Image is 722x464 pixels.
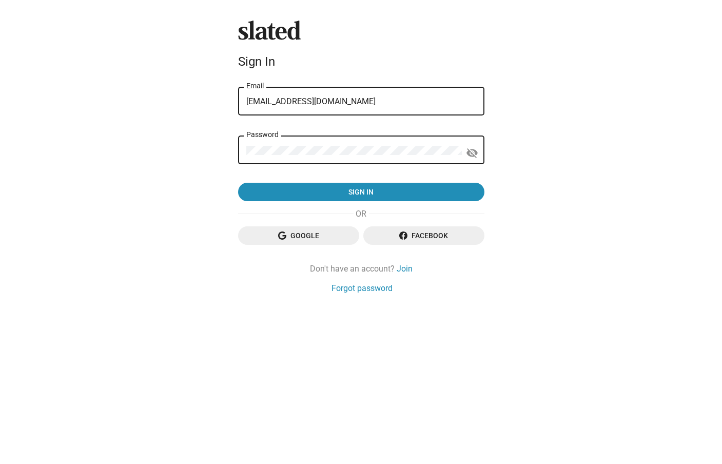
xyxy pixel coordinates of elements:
button: Facebook [363,226,484,245]
button: Show password [462,143,482,163]
span: Facebook [372,226,476,245]
button: Sign in [238,183,484,201]
span: Sign in [246,183,476,201]
button: Google [238,226,359,245]
sl-branding: Sign In [238,21,484,73]
div: Sign In [238,54,484,69]
a: Join [397,263,413,274]
a: Forgot password [331,283,393,294]
span: Google [246,226,351,245]
mat-icon: visibility_off [466,145,478,161]
div: Don't have an account? [238,263,484,274]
